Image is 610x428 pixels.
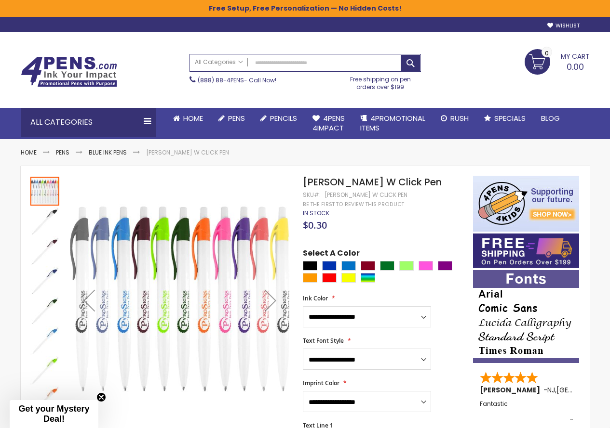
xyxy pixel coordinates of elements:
a: Rush [433,108,476,129]
img: Preston W Click Pen [30,207,59,235]
img: Preston W Click Pen [30,236,59,265]
a: Home [165,108,211,129]
span: NJ [547,385,555,395]
div: Red [322,273,337,283]
a: Blue ink Pens [89,148,127,156]
a: 0.00 0 [525,49,590,73]
div: Black [303,261,317,271]
span: Pens [228,113,245,123]
span: Select A Color [303,248,360,261]
a: Pens [211,108,253,129]
div: Burgundy [361,261,375,271]
a: Pens [56,148,69,156]
span: Pencils [270,113,297,123]
span: All Categories [195,58,243,66]
div: Free shipping on pen orders over $199 [340,72,421,91]
div: Assorted [361,273,375,283]
div: Yellow [341,273,356,283]
div: Preston W Click Pen [30,325,60,355]
img: 4Pens Custom Pens and Promotional Products [21,56,117,87]
span: Text Font Style [303,337,344,345]
img: Preston W Click Pen [30,296,59,325]
div: Blue [322,261,337,271]
img: Preston W Click Pen [70,189,290,409]
img: Preston W Click Pen [30,386,59,415]
img: font-personalization-examples [473,270,579,363]
button: Close teaser [96,392,106,402]
span: Get your Mystery Deal! [18,404,89,424]
span: Imprint Color [303,379,339,387]
div: Get your Mystery Deal!Close teaser [10,400,98,428]
strong: SKU [303,191,321,199]
span: $0.30 [303,219,327,232]
div: Preston W Click Pen [30,176,60,206]
div: Preston W Click Pen [30,385,60,415]
span: 4Pens 4impact [312,113,345,133]
div: Availability [303,209,329,217]
div: Green [380,261,394,271]
a: Home [21,148,37,156]
span: [PERSON_NAME] W Click Pen [303,175,442,189]
img: 4pens 4 kids [473,176,579,232]
span: Home [183,113,203,123]
div: Pink [419,261,433,271]
a: 4PROMOTIONALITEMS [352,108,433,139]
span: 0 [545,49,549,58]
a: All Categories [190,54,248,70]
a: Specials [476,108,533,129]
span: Rush [450,113,469,123]
a: Wishlist [547,22,580,29]
div: Orange [303,273,317,283]
a: 4Pens4impact [305,108,352,139]
div: Next [251,176,290,426]
span: Specials [494,113,526,123]
img: Free shipping on orders over $199 [473,233,579,268]
img: Preston W Click Pen [30,356,59,385]
div: Preston W Click Pen [30,235,60,265]
div: Preston W Click Pen [30,265,60,295]
li: [PERSON_NAME] W Click Pen [146,149,229,156]
div: Preston W Click Pen [30,206,60,235]
div: All Categories [21,108,156,137]
span: Ink Color [303,294,328,302]
span: Blog [541,113,560,123]
div: Green Light [399,261,414,271]
span: - Call Now! [198,76,276,84]
a: Pencils [253,108,305,129]
div: Blue Light [341,261,356,271]
img: Preston W Click Pen [30,326,59,355]
div: Purple [438,261,452,271]
span: In stock [303,209,329,217]
div: [PERSON_NAME] W Click Pen [325,191,407,199]
a: (888) 88-4PENS [198,76,244,84]
span: 4PROMOTIONAL ITEMS [360,113,425,133]
span: 0.00 [567,61,584,73]
div: Preston W Click Pen [30,295,60,325]
div: Fantastic [480,401,573,421]
img: Preston W Click Pen [30,266,59,295]
span: [PERSON_NAME] [480,385,543,395]
a: Blog [533,108,568,129]
div: Preston W Click Pen [30,355,60,385]
a: Be the first to review this product [303,201,404,208]
div: Previous [70,176,108,426]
